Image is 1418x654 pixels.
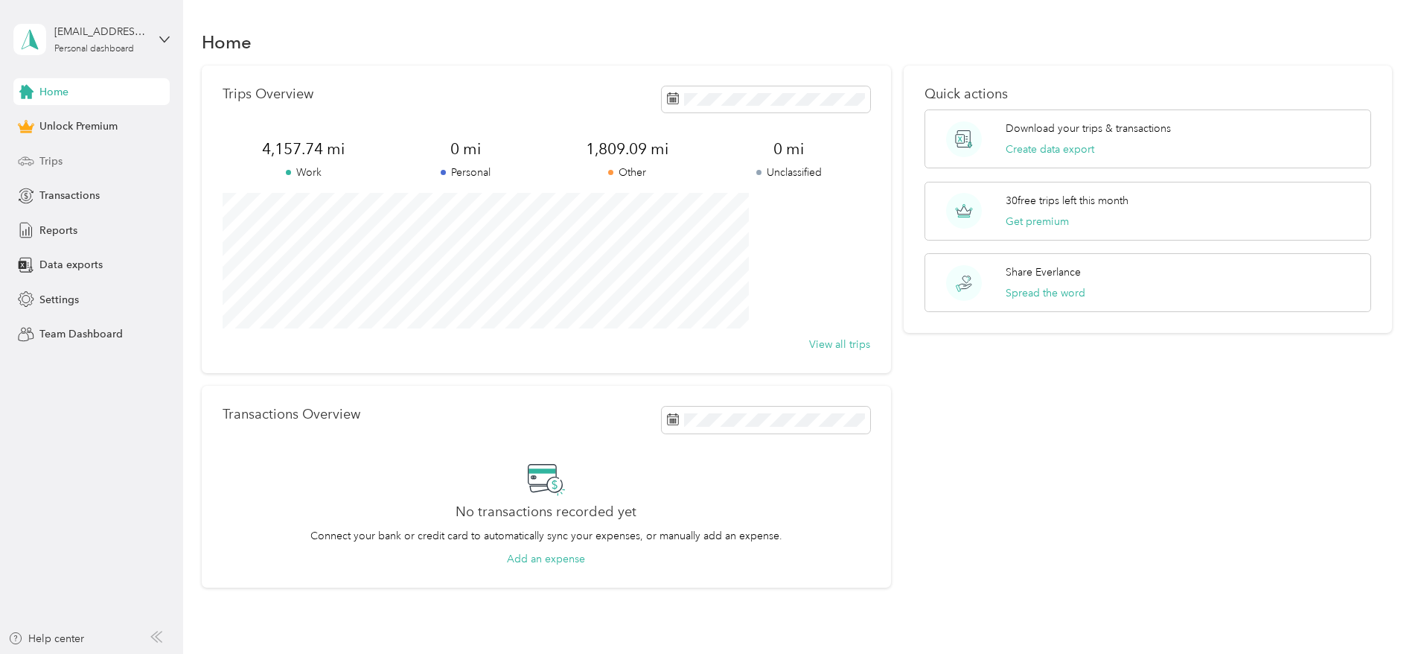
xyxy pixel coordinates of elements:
[39,292,79,308] span: Settings
[809,337,870,352] button: View all trips
[456,504,636,520] h2: No transactions recorded yet
[384,139,546,159] span: 0 mi
[39,84,68,100] span: Home
[546,139,708,159] span: 1,809.09 mi
[708,165,869,180] p: Unclassified
[54,24,147,39] div: [EMAIL_ADDRESS][DOMAIN_NAME]
[202,34,252,50] h1: Home
[39,257,103,273] span: Data exports
[1335,571,1418,654] iframe: Everlance-gr Chat Button Frame
[39,223,77,238] span: Reports
[223,407,360,422] p: Transactions Overview
[1006,142,1094,157] button: Create data export
[223,86,313,102] p: Trips Overview
[384,165,546,180] p: Personal
[223,139,384,159] span: 4,157.74 mi
[507,551,585,567] button: Add an expense
[1006,214,1069,229] button: Get premium
[546,165,708,180] p: Other
[924,86,1371,102] p: Quick actions
[1006,285,1085,301] button: Spread the word
[1006,193,1128,209] p: 30 free trips left this month
[310,528,782,544] p: Connect your bank or credit card to automatically sync your expenses, or manually add an expense.
[39,118,118,134] span: Unlock Premium
[223,165,384,180] p: Work
[54,45,134,54] div: Personal dashboard
[39,326,123,342] span: Team Dashboard
[708,139,869,159] span: 0 mi
[39,153,63,169] span: Trips
[39,188,100,203] span: Transactions
[8,631,84,647] button: Help center
[1006,264,1081,280] p: Share Everlance
[1006,121,1171,136] p: Download your trips & transactions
